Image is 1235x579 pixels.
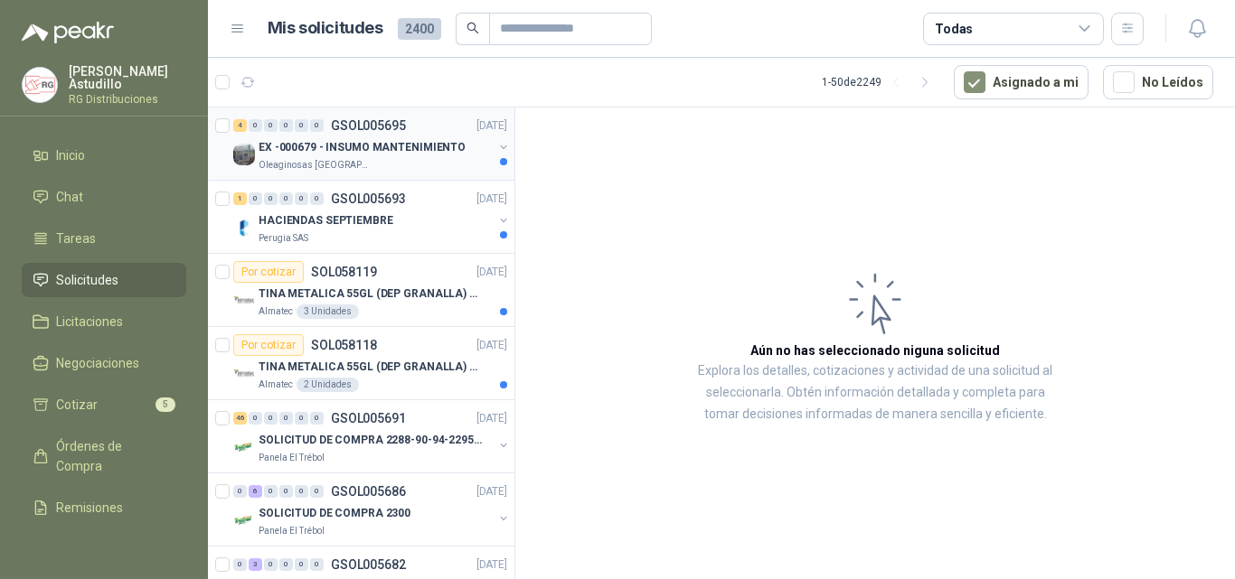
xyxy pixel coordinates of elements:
div: 0 [310,558,324,571]
img: Company Logo [233,290,255,312]
div: 3 Unidades [297,304,359,319]
p: [DATE] [476,337,507,354]
img: Company Logo [233,509,255,531]
a: 46 0 0 0 0 0 GSOL005691[DATE] Company LogoSOLICITUD DE COMPRA 2288-90-94-2295-96-2301-02-04Panela... [233,407,511,465]
img: Company Logo [233,363,255,385]
span: Cotizar [56,395,98,415]
a: 0 6 0 0 0 0 GSOL005686[DATE] Company LogoSOLICITUD DE COMPRA 2300Panela El Trébol [233,481,511,538]
div: 0 [310,412,324,425]
p: [DATE] [476,410,507,427]
div: 4 [233,119,247,132]
div: 3 [249,558,262,571]
span: Remisiones [56,498,123,518]
a: Inicio [22,138,186,173]
span: 2400 [398,18,441,40]
div: 1 [233,192,247,205]
h3: Aún no has seleccionado niguna solicitud [750,341,1000,360]
div: 0 [310,485,324,498]
div: 1 - 50 de 2249 [822,68,939,97]
p: [DATE] [476,483,507,500]
p: SOLICITUD DE COMPRA 2288-90-94-2295-96-2301-02-04 [259,432,484,449]
p: GSOL005693 [331,192,406,205]
p: SOL058118 [311,339,377,351]
p: GSOL005695 [331,119,406,132]
p: Panela El Trébol [259,451,325,465]
div: 0 [264,485,278,498]
a: Órdenes de Compra [22,429,186,483]
div: 0 [233,485,247,498]
div: 0 [264,412,278,425]
div: 2 Unidades [297,378,359,392]
div: Por cotizar [233,334,304,356]
a: Solicitudes [22,263,186,297]
p: Almatec [259,304,293,319]
div: 0 [279,412,293,425]
p: SOL058119 [311,266,377,278]
div: 0 [279,192,293,205]
p: TINA METALICA 55GL (DEP GRANALLA) CON TAPA [259,285,484,303]
p: GSOL005691 [331,412,406,425]
div: 0 [249,192,262,205]
div: 0 [295,119,308,132]
div: 0 [264,119,278,132]
p: SOLICITUD DE COMPRA 2300 [259,505,410,522]
div: 0 [249,412,262,425]
div: 0 [264,558,278,571]
div: 46 [233,412,247,425]
p: Perugia SAS [259,231,308,246]
a: Cotizar5 [22,388,186,422]
span: Solicitudes [56,270,118,290]
div: 0 [279,558,293,571]
a: Chat [22,180,186,214]
p: [PERSON_NAME] Astudillo [69,65,186,90]
img: Company Logo [233,436,255,458]
div: 6 [249,485,262,498]
img: Company Logo [233,217,255,238]
div: 0 [295,485,308,498]
span: 5 [156,397,175,412]
div: 0 [295,558,308,571]
a: Remisiones [22,490,186,525]
h1: Mis solicitudes [268,15,383,42]
p: TINA METALICA 55GL (DEP GRANALLA) CON TAPA [259,359,484,376]
div: 0 [249,119,262,132]
p: RG Distribuciones [69,94,186,105]
p: [DATE] [476,117,507,135]
p: Oleaginosas [GEOGRAPHIC_DATA][PERSON_NAME] [259,158,372,173]
p: EX -000679 - INSUMO MANTENIMIENTO [259,139,466,156]
div: 0 [310,192,324,205]
a: Tareas [22,221,186,256]
a: 4 0 0 0 0 0 GSOL005695[DATE] Company LogoEX -000679 - INSUMO MANTENIMIENTOOleaginosas [GEOGRAPHIC... [233,115,511,173]
p: Panela El Trébol [259,524,325,538]
a: 1 0 0 0 0 0 GSOL005693[DATE] Company LogoHACIENDAS SEPTIEMBREPerugia SAS [233,188,511,246]
span: search [467,22,479,34]
span: Licitaciones [56,312,123,332]
div: 0 [279,119,293,132]
div: 0 [310,119,324,132]
div: 0 [264,192,278,205]
a: Licitaciones [22,304,186,339]
div: 0 [233,558,247,571]
button: No Leídos [1103,65,1213,99]
a: Por cotizarSOL058118[DATE] Company LogoTINA METALICA 55GL (DEP GRANALLA) CON TAPAAlmatec2 Unidades [208,327,514,400]
span: Órdenes de Compra [56,436,169,476]
div: 0 [279,485,293,498]
span: Tareas [56,229,96,248]
div: 0 [295,192,308,205]
p: HACIENDAS SEPTIEMBRE [259,212,393,229]
p: GSOL005682 [331,558,406,571]
div: Por cotizar [233,261,304,283]
span: Negociaciones [56,353,139,373]
p: [DATE] [476,264,507,281]
div: Todas [935,19,973,39]
p: [DATE] [476,556,507,574]
img: Logo peakr [22,22,114,43]
img: Company Logo [233,144,255,165]
a: Negociaciones [22,346,186,380]
span: Inicio [56,145,85,165]
p: GSOL005686 [331,485,406,498]
a: Configuración [22,532,186,566]
img: Company Logo [23,68,57,102]
p: Almatec [259,378,293,392]
div: 0 [295,412,308,425]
